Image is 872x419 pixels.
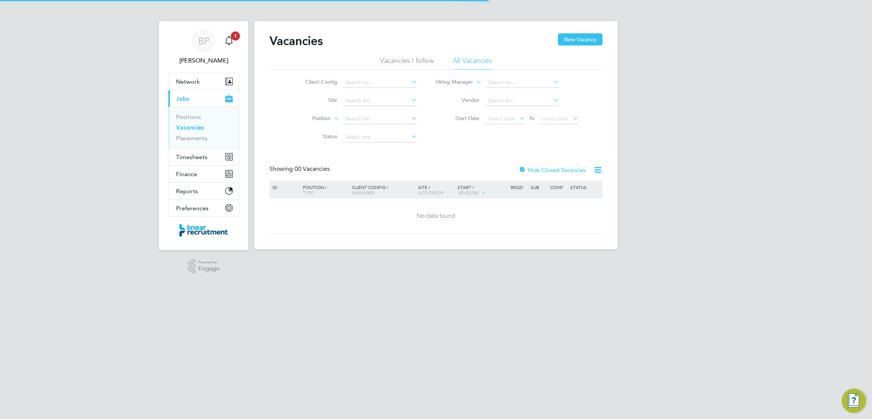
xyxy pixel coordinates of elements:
span: BP [198,36,209,46]
div: Jobs [168,107,239,148]
div: Client Config / [350,181,416,199]
span: Vendors [458,189,479,195]
input: Select one [343,132,417,142]
span: Finance [176,170,197,178]
div: No data found [271,212,601,220]
label: Vendor [436,97,480,103]
a: Powered byEngage [188,259,220,274]
label: Start Date [436,115,480,122]
div: Status [568,181,601,194]
button: Timesheets [168,149,239,165]
a: 1 [221,29,237,53]
span: Bethan Parr [168,56,239,65]
div: Start / [456,181,509,200]
a: Vacancies [176,124,204,131]
input: Search for... [485,95,559,106]
h2: Vacancies [269,33,323,48]
a: Go to home page [168,224,239,236]
div: Sub [529,181,548,194]
div: Position / [297,181,350,199]
a: BP[PERSON_NAME] [168,29,239,65]
div: Showing [269,165,331,173]
span: 1 [231,31,240,41]
label: Client Config [294,78,337,85]
input: Search for... [485,77,559,88]
span: Timesheets [176,153,207,161]
span: Powered by [198,259,220,266]
span: Engage [198,266,220,272]
span: Select date [541,115,568,122]
li: Vacancies I follow [380,56,434,70]
button: Preferences [168,200,239,216]
span: Type [303,189,313,195]
input: Search for... [343,114,417,124]
button: New Vacancy [558,33,603,45]
span: Jobs [176,95,189,102]
label: Status [294,133,337,140]
button: Network [168,73,239,90]
span: Manager [352,189,374,195]
label: Site [294,97,337,103]
div: Site / [416,181,456,199]
div: ID [271,181,297,194]
label: Hiring Manager [430,78,473,86]
span: To [527,113,537,123]
li: All Vacancies [453,56,492,70]
span: 00 Vacancies [294,165,330,173]
img: linearrecruitment-logo-retina.png [179,224,228,236]
div: Reqd [509,181,528,194]
button: Reports [168,183,239,199]
input: Search for... [343,95,417,106]
span: Network [176,78,200,85]
button: Jobs [168,90,239,107]
button: Engage Resource Center [842,389,866,413]
div: Conf [548,181,568,194]
span: Preferences [176,205,209,212]
span: Reports [176,188,198,195]
nav: Main navigation [159,21,248,250]
span: Site Group [418,189,444,195]
span: Select date [487,115,515,122]
button: Finance [168,166,239,182]
label: Hide Closed Vacancies [519,166,586,174]
input: Search for... [343,77,417,88]
a: Positions [176,113,201,120]
a: Placements [176,134,207,142]
label: Position [287,115,331,122]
